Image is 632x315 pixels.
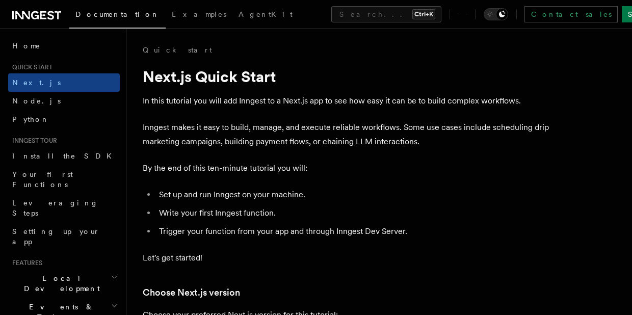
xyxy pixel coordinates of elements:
[8,110,120,128] a: Python
[156,206,550,220] li: Write your first Inngest function.
[8,273,111,294] span: Local Development
[143,67,550,86] h1: Next.js Quick Start
[156,224,550,239] li: Trigger your function from your app and through Inngest Dev Server.
[143,161,550,175] p: By the end of this ten-minute tutorial you will:
[8,92,120,110] a: Node.js
[412,9,435,19] kbd: Ctrl+K
[12,199,98,217] span: Leveraging Steps
[12,97,61,105] span: Node.js
[143,120,550,149] p: Inngest makes it easy to build, manage, and execute reliable workflows. Some use cases include sc...
[12,227,100,246] span: Setting up your app
[8,63,52,71] span: Quick start
[8,222,120,251] a: Setting up your app
[524,6,618,22] a: Contact sales
[12,78,61,87] span: Next.js
[143,94,550,108] p: In this tutorial you will add Inngest to a Next.js app to see how easy it can be to build complex...
[239,10,293,18] span: AgentKit
[8,194,120,222] a: Leveraging Steps
[12,152,118,160] span: Install the SDK
[8,137,57,145] span: Inngest tour
[8,165,120,194] a: Your first Functions
[484,8,508,20] button: Toggle dark mode
[12,115,49,123] span: Python
[143,45,212,55] a: Quick start
[8,73,120,92] a: Next.js
[12,170,73,189] span: Your first Functions
[69,3,166,29] a: Documentation
[172,10,226,18] span: Examples
[8,259,42,267] span: Features
[232,3,299,28] a: AgentKit
[166,3,232,28] a: Examples
[8,37,120,55] a: Home
[331,6,441,22] button: Search...Ctrl+K
[143,251,550,265] p: Let's get started!
[8,147,120,165] a: Install the SDK
[8,269,120,298] button: Local Development
[143,285,240,300] a: Choose Next.js version
[12,41,41,51] span: Home
[156,188,550,202] li: Set up and run Inngest on your machine.
[75,10,160,18] span: Documentation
